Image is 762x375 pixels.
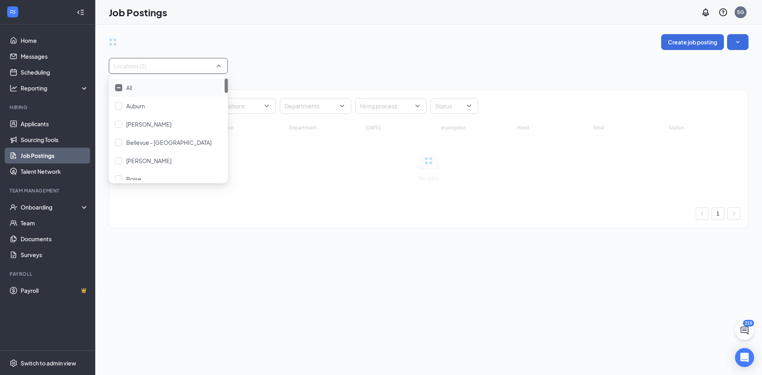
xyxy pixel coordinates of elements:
div: Team Management [10,187,87,194]
button: SmallChevronDown [727,34,749,50]
span: [PERSON_NAME] [126,157,171,164]
a: Sourcing Tools [21,132,89,148]
svg: SmallChevronDown [734,38,742,46]
li: Previous Page [696,207,708,220]
div: Reporting [21,84,89,92]
svg: Settings [10,359,17,367]
svg: UserCheck [10,203,17,211]
button: left [696,207,708,220]
span: All [126,84,132,91]
div: Billings [109,152,228,170]
div: Bellevue - Nashville [109,133,228,152]
a: Applicants [21,116,89,132]
svg: Analysis [10,84,17,92]
a: Home [21,33,89,48]
div: All [109,79,228,97]
li: 1 [712,207,724,220]
div: Switch to admin view [21,359,76,367]
span: [PERSON_NAME] [126,121,171,128]
button: Create job posting [661,34,724,50]
a: 1 [712,208,724,219]
a: Job Postings [21,148,89,163]
div: Payroll [10,271,87,277]
a: PayrollCrown [21,283,89,298]
span: Boise [126,175,141,183]
span: left [700,211,704,216]
a: Messages [21,48,89,64]
span: Auburn [126,102,145,110]
img: checkbox [117,87,121,88]
svg: QuestionInfo [718,8,728,17]
svg: WorkstreamLogo [9,8,17,16]
a: Talent Network [21,163,89,179]
div: Auburn [109,97,228,115]
div: Boise [109,170,228,188]
a: Documents [21,231,89,247]
a: Team [21,215,89,231]
a: Scheduling [21,64,89,80]
div: Open Intercom Messenger [735,348,754,367]
button: right [727,207,740,220]
div: SG [737,9,744,15]
h1: Job Postings [109,6,167,19]
span: right [731,211,736,216]
span: Bellevue - [GEOGRAPHIC_DATA] [126,139,212,146]
button: ChatActive [735,321,754,340]
li: Next Page [727,207,740,220]
a: Surveys [21,247,89,263]
svg: ChatActive [740,326,749,335]
div: 215 [743,320,754,327]
div: Belle Meade [109,115,228,133]
div: Onboarding [21,203,82,211]
svg: Collapse [77,8,85,16]
svg: Notifications [701,8,710,17]
div: Hiring [10,104,87,111]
